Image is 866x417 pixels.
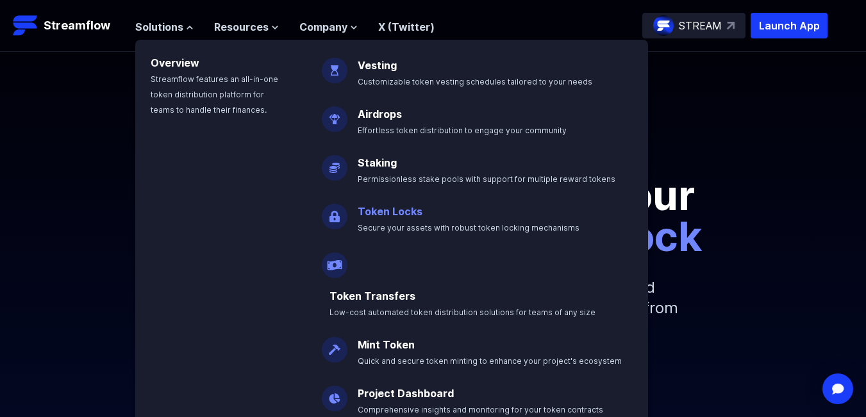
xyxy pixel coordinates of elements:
[329,307,595,317] span: Low-cost automated token distribution solutions for teams of any size
[322,193,347,229] img: Token Locks
[358,356,622,366] span: Quick and secure token minting to enhance your project's ecosystem
[214,19,269,35] span: Resources
[653,15,674,36] img: streamflow-logo-circle.png
[329,290,415,302] a: Token Transfers
[358,205,422,218] a: Token Locks
[322,375,347,411] img: Project Dashboard
[822,373,853,404] div: Open Intercom Messenger
[135,19,183,35] span: Solutions
[151,56,199,69] a: Overview
[358,223,579,233] span: Secure your assets with robust token locking mechanisms
[299,19,347,35] span: Company
[358,387,454,400] a: Project Dashboard
[358,59,397,72] a: Vesting
[44,17,110,35] p: Streamflow
[358,108,402,120] a: Airdrops
[358,405,603,414] span: Comprehensive insights and monitoring for your token contracts
[358,156,397,169] a: Staking
[13,13,38,38] img: Streamflow Logo
[322,327,347,363] img: Mint Token
[727,22,735,29] img: top-right-arrow.svg
[358,174,615,184] span: Permissionless stake pools with support for multiple reward tokens
[299,19,358,35] button: Company
[358,338,415,351] a: Mint Token
[135,19,194,35] button: Solutions
[642,13,745,38] a: STREAM
[322,145,347,181] img: Staking
[751,13,828,38] button: Launch App
[322,96,347,132] img: Airdrops
[378,20,435,33] a: X (Twitter)
[151,74,278,115] span: Streamflow features an all-in-one token distribution platform for teams to handle their finances.
[358,126,567,135] span: Effortless token distribution to engage your community
[679,18,722,33] p: STREAM
[322,47,347,83] img: Vesting
[78,134,788,154] p: Secure your crypto assets
[214,19,279,35] button: Resources
[322,242,347,278] img: Payroll
[13,13,122,38] a: Streamflow
[358,77,592,86] span: Customizable token vesting schedules tailored to your needs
